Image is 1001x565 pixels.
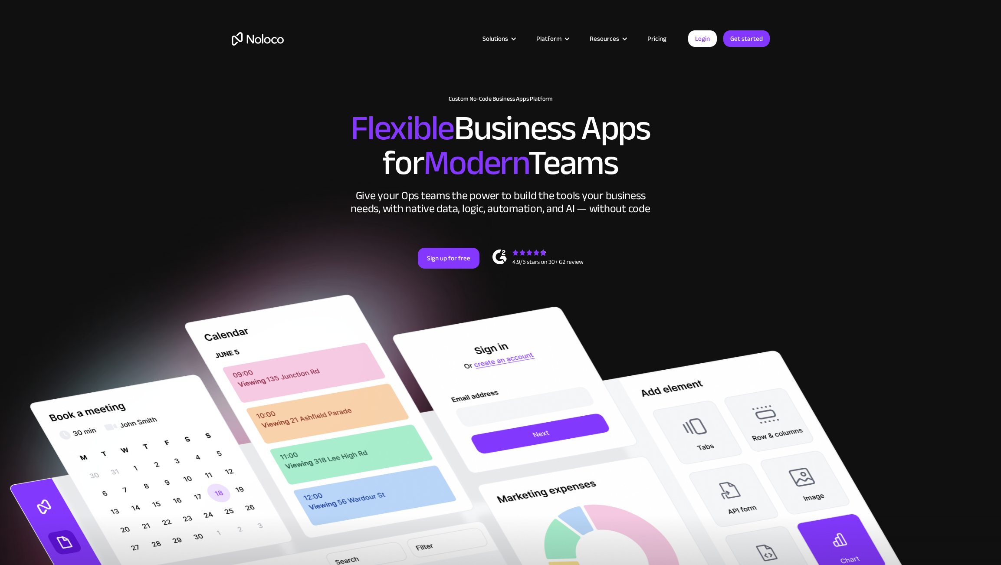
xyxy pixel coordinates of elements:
[472,33,525,44] div: Solutions
[579,33,637,44] div: Resources
[637,33,677,44] a: Pricing
[482,33,508,44] div: Solutions
[423,131,528,195] span: Modern
[351,96,454,161] span: Flexible
[536,33,561,44] div: Platform
[232,95,770,102] h1: Custom No-Code Business Apps Platform
[349,189,653,215] div: Give your Ops teams the power to build the tools your business needs, with native data, logic, au...
[688,30,717,47] a: Login
[232,32,284,46] a: home
[723,30,770,47] a: Get started
[418,248,479,269] a: Sign up for free
[232,111,770,181] h2: Business Apps for Teams
[525,33,579,44] div: Platform
[590,33,619,44] div: Resources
